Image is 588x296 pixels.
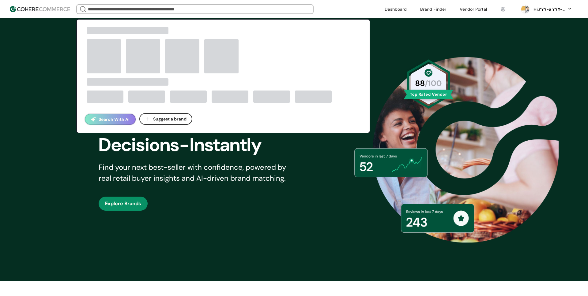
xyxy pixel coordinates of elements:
button: Hi,YYY-a YYY-aa [532,6,572,13]
button: Explore Brands [99,197,148,211]
div: Decisions-Instantly [99,131,304,159]
svg: 0 percent [521,5,530,14]
div: Hi, YYY-a YYY-aa [532,6,566,13]
button: Search With AI [85,114,136,125]
img: Cohere Logo [10,6,70,12]
button: Suggest a brand [139,113,192,125]
div: Find your next best-seller with confidence, powered by real retail buyer insights and AI-driven b... [99,162,294,184]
